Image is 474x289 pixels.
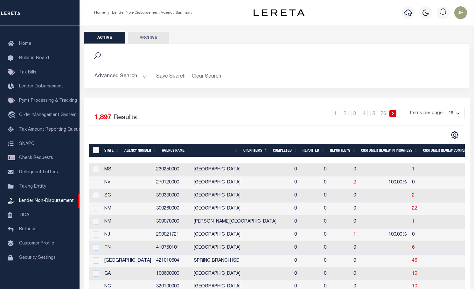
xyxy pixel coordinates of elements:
[102,189,154,203] td: SC
[122,144,159,157] th: Agency Number: activate to sort column ascending
[353,232,356,237] a: 1
[342,110,349,117] a: 2
[102,255,154,268] td: [GEOGRAPHIC_DATA]
[292,268,321,281] td: 0
[454,6,467,19] img: svg+xml;base64,PHN2ZyB4bWxucz0iaHR0cDovL3d3dy53My5vcmcvMjAwMC9zdmciIHBvaW50ZXItZXZlbnRzPSJub25lIi...
[351,216,378,229] td: 0
[19,199,74,203] span: Lender Non-Disbursement
[102,268,154,281] td: GA
[321,176,351,189] td: 0
[380,110,387,117] a: 76
[412,245,415,250] a: 6
[292,163,321,176] td: 0
[191,242,292,255] td: [GEOGRAPHIC_DATA]
[94,114,111,121] span: 1,897
[351,110,358,117] a: 3
[412,272,417,276] a: 10
[94,70,147,83] button: Advanced Search
[270,144,300,157] th: Completed: activate to sort column ascending
[19,184,46,189] span: Taxing Entity
[292,203,321,216] td: 0
[332,110,339,117] a: 1
[292,189,321,203] td: 0
[19,99,77,103] span: Pymt Processing & Tracking
[292,229,321,242] td: 0
[370,110,377,117] a: 5
[409,176,471,189] td: 0
[102,176,154,189] td: NV
[154,189,191,203] td: 390380000
[154,163,191,176] td: 230250000
[351,203,378,216] td: 0
[321,216,351,229] td: 0
[19,70,36,75] span: Tax Bills
[102,229,154,242] td: NJ
[154,242,191,255] td: 410750101
[412,284,417,289] a: 10
[102,163,154,176] td: MS
[292,176,321,189] td: 0
[412,167,415,172] a: 1
[412,206,417,211] a: 22
[19,56,49,60] span: Bulletin Board
[19,113,76,117] span: Order Management System
[353,180,356,185] a: 2
[102,242,154,255] td: TN
[84,32,125,44] button: Active
[321,163,351,176] td: 0
[292,216,321,229] td: 0
[321,203,351,216] td: 0
[113,113,137,123] label: Results
[19,241,54,246] span: Customer Profile
[94,11,105,15] a: Home
[351,268,378,281] td: 0
[19,84,63,89] span: Lender Disbursement
[19,256,56,260] span: Security Settings
[102,144,122,157] th: State: activate to sort column ascending
[191,229,292,242] td: [GEOGRAPHIC_DATA]
[105,10,192,16] li: Lender Non-Disbursement Agency Summary
[321,242,351,255] td: 0
[412,258,417,263] a: 46
[378,176,409,189] td: 100.00%
[292,255,321,268] td: 0
[191,176,292,189] td: [GEOGRAPHIC_DATA]
[321,229,351,242] td: 0
[102,216,154,229] td: NM
[154,268,191,281] td: 100600000
[292,242,321,255] td: 0
[19,156,53,160] span: Check Requests
[19,42,31,46] span: Home
[321,189,351,203] td: 0
[102,203,154,216] td: NM
[191,189,292,203] td: [GEOGRAPHIC_DATA]
[254,9,304,16] img: logo-dark.svg
[241,144,270,157] th: Open Items: activate to sort column descending
[361,110,368,117] a: 4
[351,242,378,255] td: 0
[154,229,191,242] td: 290021721
[128,32,169,44] button: Archive
[410,110,443,117] span: Items per page
[159,144,241,157] th: Agency Name: activate to sort column ascending
[327,144,359,157] th: Reported %: activate to sort column ascending
[19,227,37,231] span: Refunds
[321,255,351,268] td: 0
[154,216,191,229] td: 300070000
[378,229,409,242] td: 100.00%
[412,219,415,224] span: 1
[191,216,292,229] td: [PERSON_NAME][GEOGRAPHIC_DATA]
[154,255,191,268] td: 421010604
[8,111,18,120] i: travel_explore
[89,144,102,157] th: MBACode
[321,268,351,281] td: 0
[191,203,292,216] td: [GEOGRAPHIC_DATA]
[359,144,421,157] th: Customer Review In Progress: activate to sort column ascending
[351,255,378,268] td: 0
